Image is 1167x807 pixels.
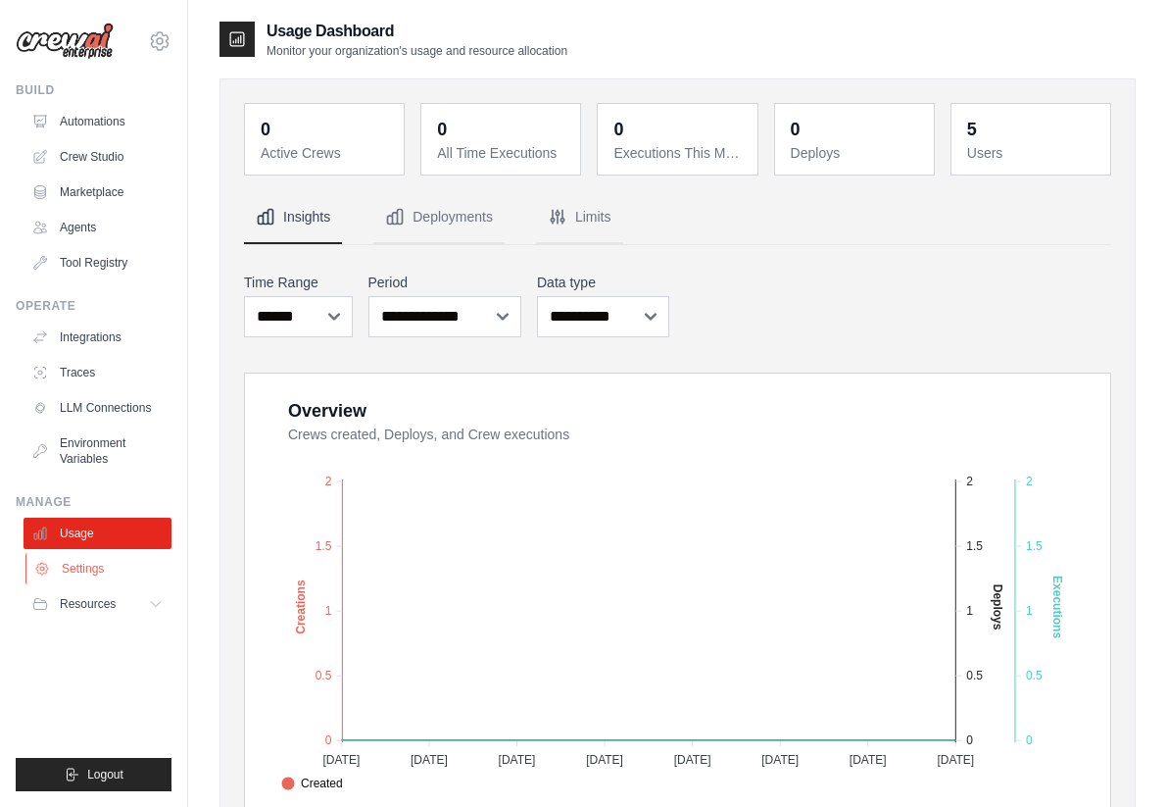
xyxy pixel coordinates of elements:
tspan: [DATE] [499,753,536,767]
div: Build [16,82,171,98]
tspan: [DATE] [761,753,799,767]
dt: Crews created, Deploys, and Crew executions [288,425,1087,444]
tspan: 1 [325,604,332,618]
h2: Usage Dashboard [267,20,567,43]
button: Insights [244,191,342,244]
div: Operate [16,298,171,314]
tspan: 2 [1026,475,1033,488]
label: Data type [537,273,669,292]
tspan: [DATE] [937,753,974,767]
tspan: [DATE] [586,753,623,767]
tspan: 2 [966,475,973,488]
div: 0 [613,116,623,143]
dt: Users [967,143,1098,163]
a: Marketplace [24,177,171,208]
a: Tool Registry [24,247,171,278]
tspan: 0.5 [1026,669,1043,682]
a: Integrations [24,322,171,353]
text: Executions [1050,576,1064,638]
tspan: [DATE] [850,753,887,767]
button: Resources [24,588,171,620]
span: Created [281,775,343,792]
a: Crew Studio [24,141,171,173]
tspan: 0.5 [316,669,332,682]
tspan: 1 [1026,604,1033,618]
tspan: [DATE] [411,753,448,767]
label: Time Range [244,273,353,292]
div: 0 [437,116,447,143]
dt: All Time Executions [437,143,568,163]
text: Deploys [991,584,1004,630]
button: Limits [536,191,623,244]
button: Deployments [373,191,505,244]
div: 0 [261,116,270,143]
dt: Active Crews [261,143,392,163]
a: LLM Connections [24,392,171,424]
tspan: [DATE] [322,753,360,767]
text: Creations [294,580,308,634]
tspan: 1.5 [966,539,983,553]
div: 5 [967,116,977,143]
a: Environment Variables [24,428,171,475]
tspan: 0 [966,733,973,747]
button: Logout [16,758,171,791]
dt: Deploys [791,143,922,163]
a: Traces [24,357,171,388]
a: Agents [24,212,171,243]
a: Usage [24,518,171,549]
a: Settings [25,553,173,584]
div: 0 [791,116,801,143]
tspan: 0 [325,733,332,747]
tspan: 1.5 [1026,539,1043,553]
div: Overview [288,397,366,425]
img: Logo [16,23,114,60]
tspan: 1 [966,604,973,618]
label: Period [368,273,522,292]
tspan: [DATE] [674,753,711,767]
tspan: 2 [325,475,332,488]
p: Monitor your organization's usage and resource allocation [267,43,567,59]
tspan: 0 [1026,733,1033,747]
tspan: 0.5 [966,669,983,682]
span: Logout [87,767,123,782]
a: Automations [24,106,171,137]
span: Resources [60,596,116,612]
tspan: 1.5 [316,539,332,553]
dt: Executions This Month [613,143,745,163]
nav: Tabs [244,191,1111,244]
div: Manage [16,494,171,510]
